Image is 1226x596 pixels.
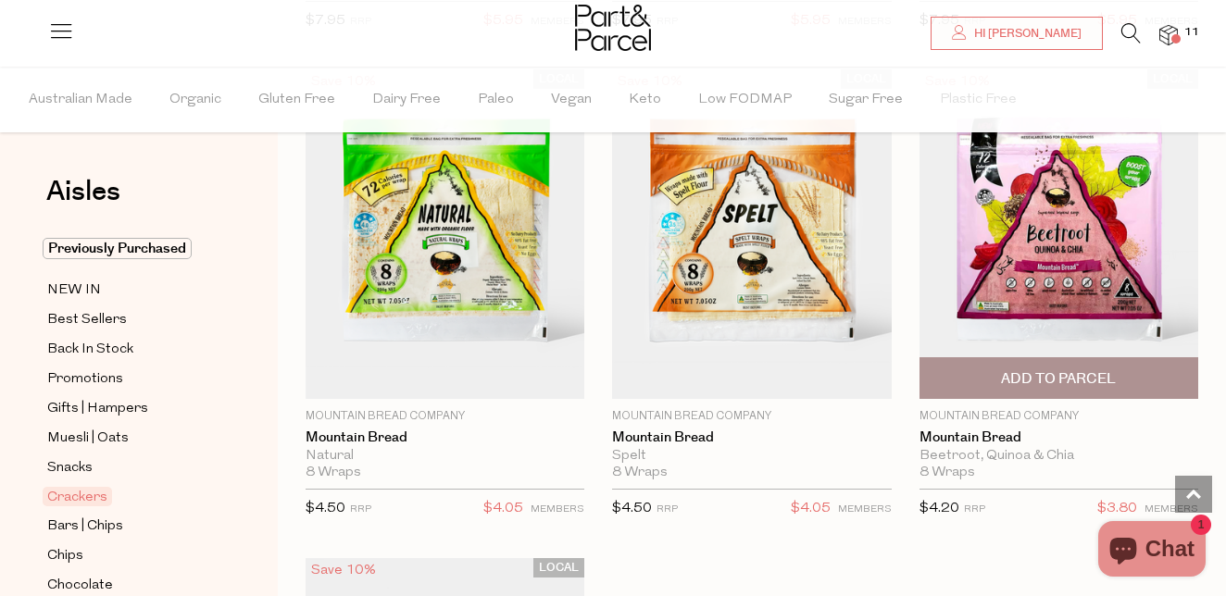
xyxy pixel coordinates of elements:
[791,497,831,521] span: $4.05
[919,357,1198,399] button: Add To Parcel
[43,487,112,506] span: Crackers
[612,502,652,515] span: $4.50
[306,502,345,515] span: $4.50
[47,456,216,479] a: Snacks
[612,69,891,399] img: Mountain Bread
[919,465,975,481] span: 8 Wraps
[919,502,959,515] span: $4.20
[533,558,584,577] span: LOCAL
[47,398,148,420] span: Gifts | Hampers
[964,504,985,515] small: RRP
[47,515,216,538] a: Bars | Chips
[919,448,1198,465] div: Beetroot, Quinoa & Chia
[829,68,903,132] span: Sugar Free
[46,178,120,224] a: Aisles
[1159,25,1178,44] a: 11
[47,338,216,361] a: Back In Stock
[1097,497,1137,521] span: $3.80
[612,448,891,465] div: Spelt
[350,504,371,515] small: RRP
[698,68,792,132] span: Low FODMAP
[919,69,1198,399] img: Mountain Bread
[483,497,523,521] span: $4.05
[258,68,335,132] span: Gluten Free
[47,367,216,391] a: Promotions
[169,68,221,132] span: Organic
[47,428,129,450] span: Muesli | Oats
[47,309,127,331] span: Best Sellers
[306,448,584,465] div: Natural
[47,368,123,391] span: Promotions
[1180,24,1204,41] span: 11
[970,26,1082,42] span: Hi [PERSON_NAME]
[612,429,891,446] a: Mountain Bread
[838,504,892,515] small: MEMBERS
[47,308,216,331] a: Best Sellers
[29,68,132,132] span: Australian Made
[306,558,382,583] div: Save 10%
[612,465,668,481] span: 8 Wraps
[931,17,1103,50] a: Hi [PERSON_NAME]
[612,408,891,425] p: Mountain Bread Company
[919,429,1198,446] a: Mountain Bread
[47,279,216,302] a: NEW IN
[1093,521,1211,581] inbox-online-store-chat: Shopify online store chat
[919,408,1198,425] p: Mountain Bread Company
[47,427,216,450] a: Muesli | Oats
[1145,504,1198,515] small: MEMBERS
[657,504,678,515] small: RRP
[306,465,361,481] span: 8 Wraps
[43,238,192,259] span: Previously Purchased
[478,68,514,132] span: Paleo
[46,171,120,212] span: Aisles
[531,504,584,515] small: MEMBERS
[306,408,584,425] p: Mountain Bread Company
[47,339,133,361] span: Back In Stock
[47,397,216,420] a: Gifts | Hampers
[629,68,661,132] span: Keto
[1001,369,1116,389] span: Add To Parcel
[47,279,101,302] span: NEW IN
[47,544,216,567] a: Chips
[306,429,584,446] a: Mountain Bread
[551,68,592,132] span: Vegan
[47,238,216,260] a: Previously Purchased
[47,545,83,567] span: Chips
[940,68,1017,132] span: Plastic Free
[372,68,441,132] span: Dairy Free
[575,5,651,51] img: Part&Parcel
[306,69,584,399] img: Mountain Bread
[47,457,93,479] span: Snacks
[47,486,216,508] a: Crackers
[47,515,123,538] span: Bars | Chips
